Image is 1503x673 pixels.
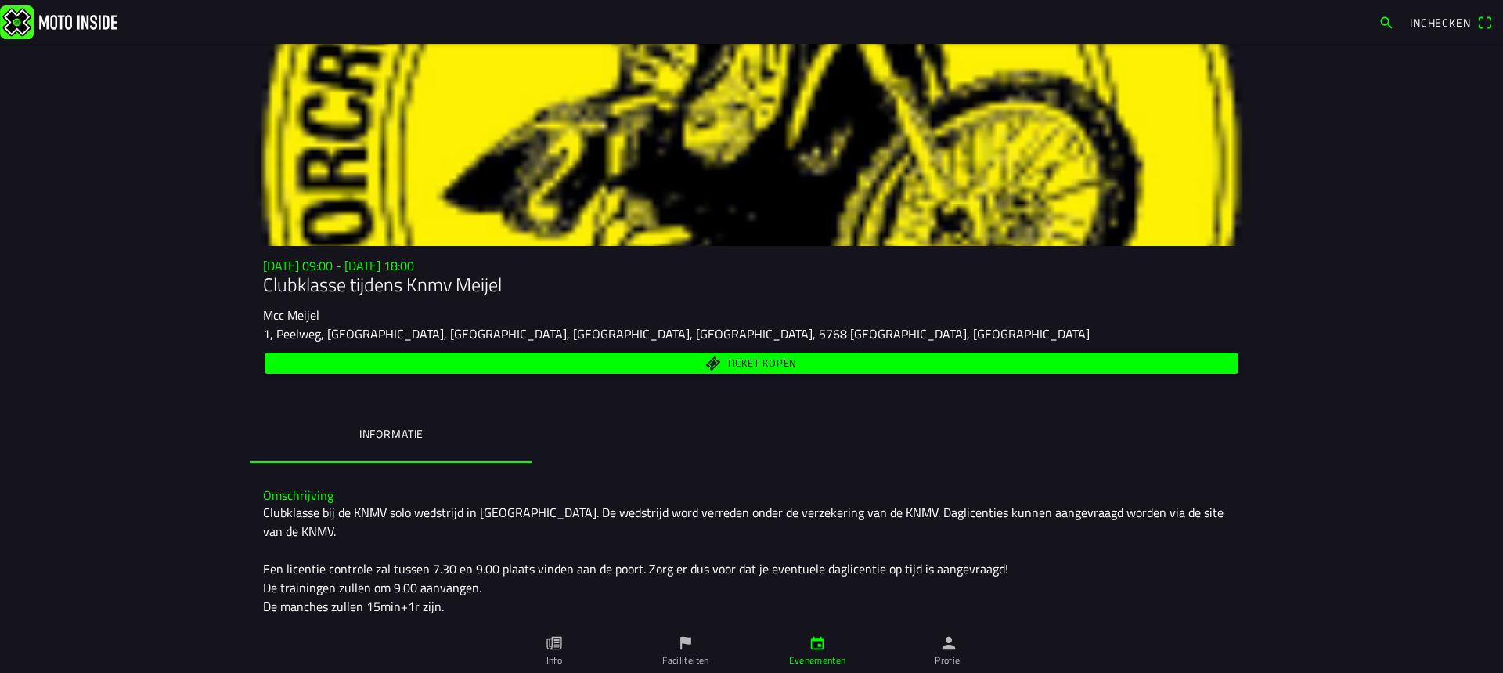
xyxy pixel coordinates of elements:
span: Ticket kopen [726,358,797,368]
h3: [DATE] 09:00 - [DATE] 18:00 [263,259,1240,273]
ion-label: Faciliteiten [662,653,708,668]
ion-label: Informatie [359,425,424,443]
ion-label: Info [546,653,562,668]
ion-text: Mcc Meijel [263,306,319,324]
h3: Omschrijving [263,488,1240,503]
a: Incheckenqr scanner [1402,9,1500,35]
span: Inchecken [1410,14,1471,31]
ion-icon: paper [546,635,563,652]
ion-icon: flag [677,635,694,652]
ion-icon: person [940,635,957,652]
ion-text: 1, Peelweg, [GEOGRAPHIC_DATA], [GEOGRAPHIC_DATA], [GEOGRAPHIC_DATA], [GEOGRAPHIC_DATA], 5768 [GEO... [263,324,1090,343]
div: Clubklasse bij de KNMV solo wedstrijd in [GEOGRAPHIC_DATA]. De wedstrijd word verreden onder de v... [263,503,1240,653]
a: search [1371,9,1402,35]
ion-icon: calendar [809,635,826,652]
ion-label: Evenementen [789,653,846,668]
ion-label: Profiel [935,653,963,668]
h1: Clubklasse tijdens Knmv Meijel [263,273,1240,296]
